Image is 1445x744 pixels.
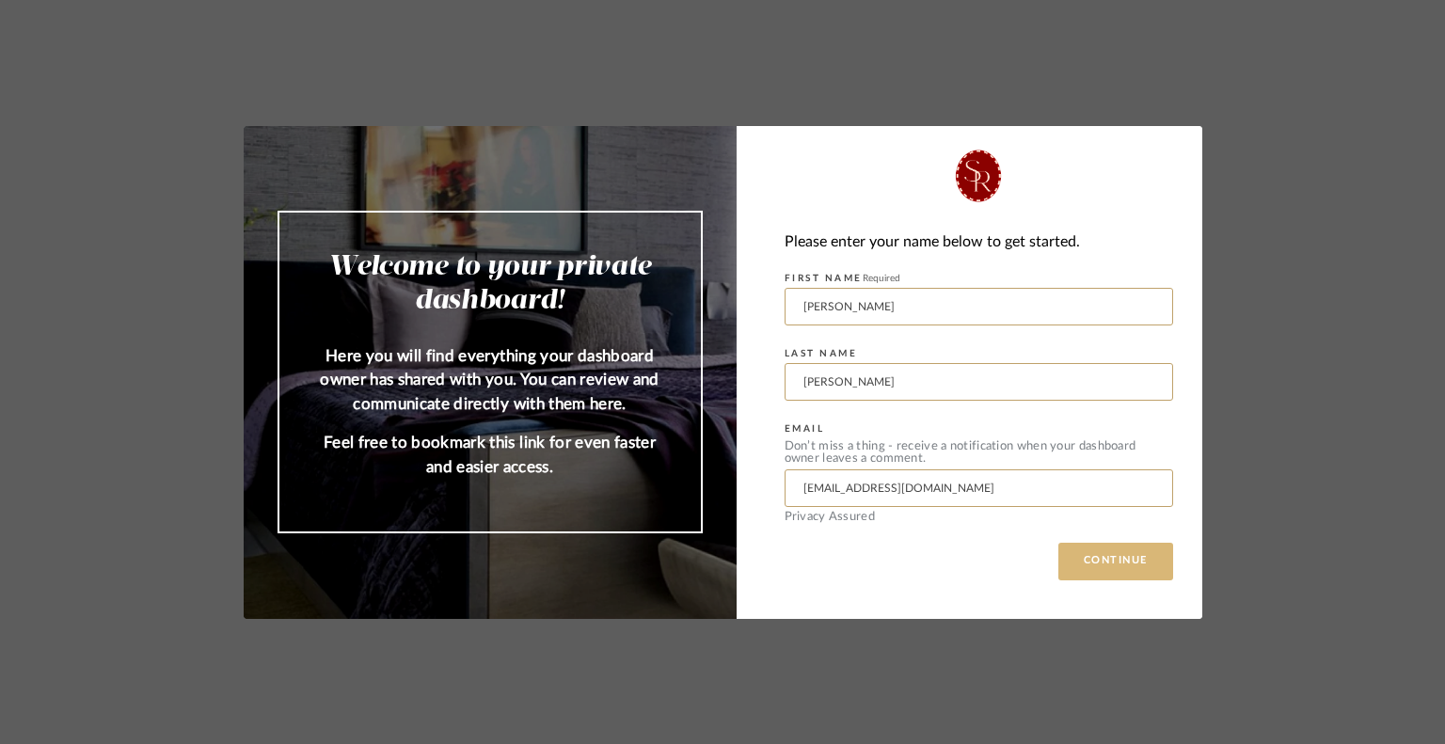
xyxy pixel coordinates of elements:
p: Feel free to bookmark this link for even faster and easier access. [317,431,663,479]
input: Enter First Name [785,288,1173,325]
div: Please enter your name below to get started. [785,230,1173,255]
div: Privacy Assured [785,511,1173,523]
label: EMAIL [785,423,825,435]
input: Enter Last Name [785,363,1173,401]
button: CONTINUE [1058,543,1173,580]
p: Here you will find everything your dashboard owner has shared with you. You can review and commun... [317,344,663,417]
label: LAST NAME [785,348,858,359]
span: Required [863,274,900,283]
input: Enter Email [785,469,1173,507]
div: Don’t miss a thing - receive a notification when your dashboard owner leaves a comment. [785,440,1173,465]
h2: Welcome to your private dashboard! [317,250,663,318]
label: FIRST NAME [785,273,900,284]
